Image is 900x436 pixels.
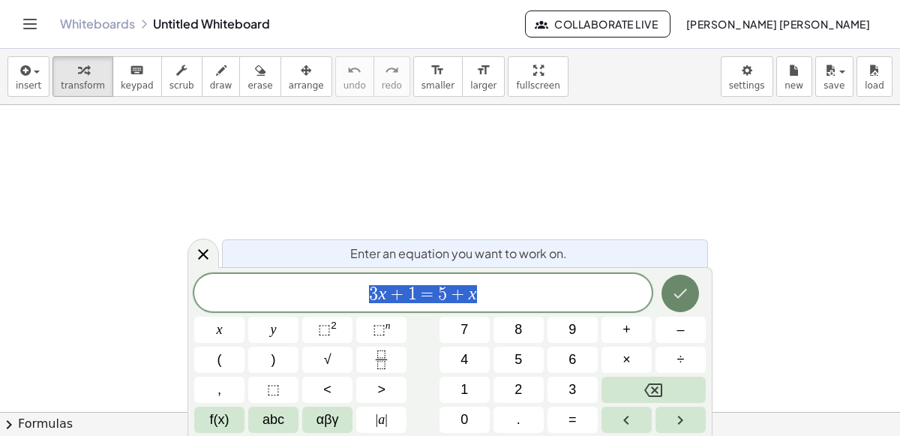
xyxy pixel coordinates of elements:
[622,320,631,340] span: +
[439,317,490,343] button: 7
[289,80,324,91] span: arrange
[460,350,468,370] span: 4
[248,377,298,403] button: Placeholder
[202,56,241,97] button: draw
[376,412,379,427] span: |
[568,410,577,430] span: =
[169,80,194,91] span: scrub
[376,410,388,430] span: a
[302,347,352,373] button: Square root
[421,80,454,91] span: smaller
[865,80,884,91] span: load
[343,80,366,91] span: undo
[248,347,298,373] button: )
[462,56,505,97] button: format_sizelarger
[302,407,352,433] button: Greek alphabet
[373,322,385,337] span: ⬚
[655,317,706,343] button: Minus
[382,80,402,91] span: redo
[121,80,154,91] span: keypad
[655,347,706,373] button: Divide
[130,62,144,80] i: keyboard
[856,56,892,97] button: load
[210,410,229,430] span: f(x)
[335,56,374,97] button: undoundo
[439,347,490,373] button: 4
[194,377,244,403] button: ,
[673,11,882,38] button: [PERSON_NAME] [PERSON_NAME]
[655,407,706,433] button: Right arrow
[331,320,337,331] sup: 2
[271,350,276,370] span: )
[547,347,598,373] button: 6
[248,407,298,433] button: Alphabet
[470,80,496,91] span: larger
[324,350,331,370] span: √
[601,317,652,343] button: Plus
[369,285,378,303] span: 3
[514,380,522,400] span: 2
[493,377,544,403] button: 2
[776,56,812,97] button: new
[460,320,468,340] span: 7
[217,320,223,340] span: x
[16,80,41,91] span: insert
[661,275,699,312] button: Done
[517,410,520,430] span: .
[61,80,105,91] span: transform
[601,347,652,373] button: Times
[547,407,598,433] button: Equals
[262,410,284,430] span: abc
[439,377,490,403] button: 1
[601,407,652,433] button: Left arrow
[685,17,870,31] span: [PERSON_NAME] [PERSON_NAME]
[469,284,477,303] var: x
[194,407,244,433] button: Functions
[60,17,135,32] a: Whiteboards
[112,56,162,97] button: keyboardkeypad
[417,285,439,303] span: =
[271,320,277,340] span: y
[217,350,222,370] span: (
[247,80,272,91] span: erase
[729,80,765,91] span: settings
[356,317,406,343] button: Superscript
[248,317,298,343] button: y
[350,245,567,263] span: Enter an equation you want to work on.
[385,62,399,80] i: redo
[52,56,113,97] button: transform
[439,407,490,433] button: 0
[493,407,544,433] button: .
[538,17,658,31] span: Collaborate Live
[823,80,844,91] span: save
[161,56,202,97] button: scrub
[356,377,406,403] button: Greater than
[516,80,559,91] span: fullscreen
[568,320,576,340] span: 9
[378,284,386,303] var: x
[323,380,331,400] span: <
[385,320,391,331] sup: n
[460,410,468,430] span: 0
[373,56,410,97] button: redoredo
[568,350,576,370] span: 6
[622,350,631,370] span: ×
[568,380,576,400] span: 3
[525,11,670,38] button: Collaborate Live
[377,380,385,400] span: >
[815,56,853,97] button: save
[217,380,221,400] span: ,
[514,350,522,370] span: 5
[18,12,42,36] button: Toggle navigation
[493,317,544,343] button: 8
[721,56,773,97] button: settings
[508,56,568,97] button: fullscreen
[356,407,406,433] button: Absolute value
[438,285,447,303] span: 5
[784,80,803,91] span: new
[677,350,685,370] span: ÷
[547,317,598,343] button: 9
[385,412,388,427] span: |
[210,80,232,91] span: draw
[194,347,244,373] button: (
